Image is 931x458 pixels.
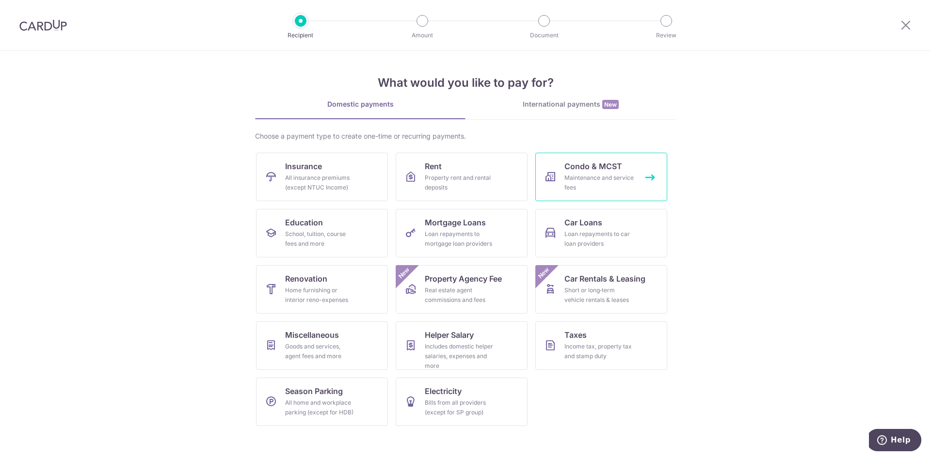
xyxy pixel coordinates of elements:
[425,173,495,192] div: Property rent and rental deposits
[22,7,42,16] span: Help
[535,265,667,314] a: Car Rentals & LeasingShort or long‑term vehicle rentals & leasesNew
[535,321,667,370] a: TaxesIncome tax, property tax and stamp duty
[396,265,412,281] span: New
[630,31,702,40] p: Review
[425,398,495,417] div: Bills from all providers (except for SP group)
[564,273,645,284] span: Car Rentals & Leasing
[564,160,622,172] span: Condo & MCST
[386,31,458,40] p: Amount
[564,342,634,361] div: Income tax, property tax and stamp duty
[564,217,602,228] span: Car Loans
[508,31,580,40] p: Document
[425,342,495,371] div: Includes domestic helper salaries, expenses and more
[602,100,619,109] span: New
[285,385,343,397] span: Season Parking
[535,209,667,257] a: Car LoansLoan repayments to car loan providers
[564,173,634,192] div: Maintenance and service fees
[396,153,528,201] a: RentProperty rent and rental deposits
[256,153,388,201] a: InsuranceAll insurance premiums (except NTUC Income)
[564,285,634,305] div: Short or long‑term vehicle rentals & leases
[564,329,587,341] span: Taxes
[256,209,388,257] a: EducationSchool, tuition, course fees and more
[256,378,388,426] a: Season ParkingAll home and workplace parking (except for HDB)
[564,229,634,249] div: Loan repayments to car loan providers
[255,99,465,109] div: Domestic payments
[285,229,355,249] div: School, tuition, course fees and more
[265,31,337,40] p: Recipient
[396,378,528,426] a: ElectricityBills from all providers (except for SP group)
[255,74,676,92] h4: What would you like to pay for?
[535,153,667,201] a: Condo & MCSTMaintenance and service fees
[285,160,322,172] span: Insurance
[256,265,388,314] a: RenovationHome furnishing or interior reno-expenses
[425,217,486,228] span: Mortgage Loans
[425,273,502,284] span: Property Agency Fee
[425,329,474,341] span: Helper Salary
[425,229,495,249] div: Loan repayments to mortgage loan providers
[396,321,528,370] a: Helper SalaryIncludes domestic helper salaries, expenses and more
[425,160,442,172] span: Rent
[256,321,388,370] a: MiscellaneousGoods and services, agent fees and more
[536,265,552,281] span: New
[285,285,355,305] div: Home furnishing or interior reno-expenses
[285,173,355,192] div: All insurance premiums (except NTUC Income)
[425,385,462,397] span: Electricity
[19,19,67,31] img: CardUp
[285,273,327,284] span: Renovation
[465,99,676,110] div: International payments
[396,265,528,314] a: Property Agency FeeReal estate agent commissions and feesNew
[285,217,323,228] span: Education
[396,209,528,257] a: Mortgage LoansLoan repayments to mortgage loan providers
[869,429,921,453] iframe: Opens a widget where you can find more information
[255,131,676,141] div: Choose a payment type to create one-time or recurring payments.
[285,398,355,417] div: All home and workplace parking (except for HDB)
[425,285,495,305] div: Real estate agent commissions and fees
[285,342,355,361] div: Goods and services, agent fees and more
[285,329,339,341] span: Miscellaneous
